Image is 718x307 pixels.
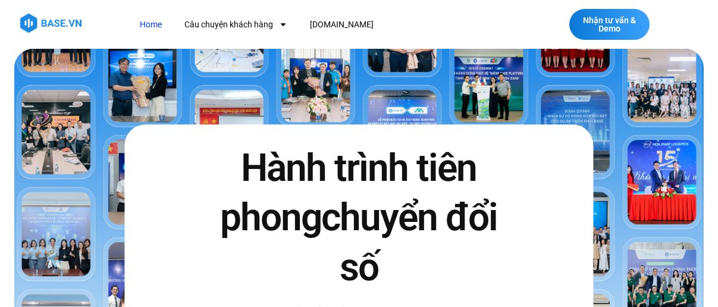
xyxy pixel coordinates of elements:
[581,16,638,33] span: Nhận tư vấn & Demo
[175,14,296,36] a: Câu chuyện khách hàng
[131,14,171,36] a: Home
[301,14,382,36] a: [DOMAIN_NAME]
[569,9,650,40] a: Nhận tư vấn & Demo
[131,14,512,36] nav: Menu
[321,196,497,290] span: chuyển đổi số
[216,143,501,292] h2: Hành trình tiên phong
